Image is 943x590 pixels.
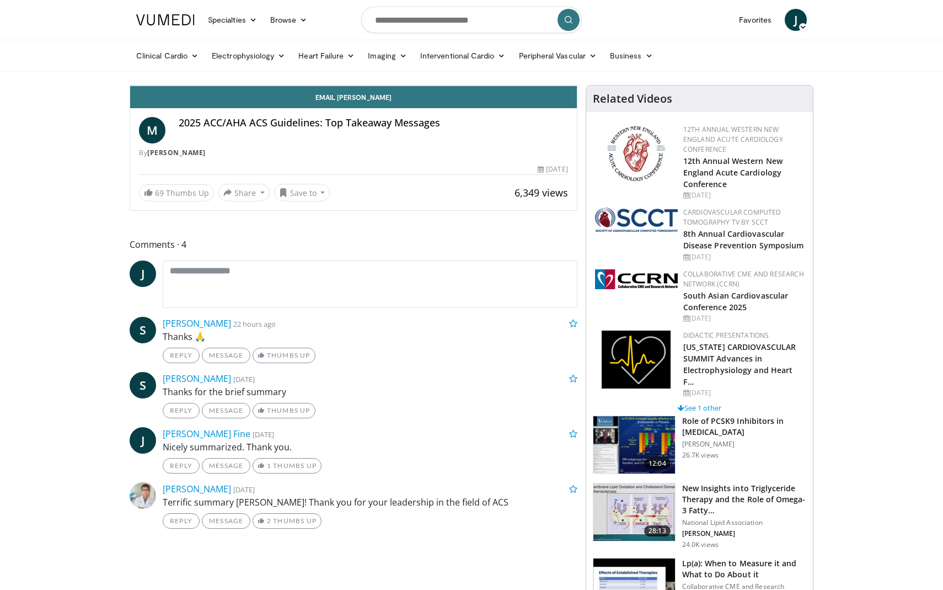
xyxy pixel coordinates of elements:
a: Interventional Cardio [414,45,512,67]
p: [PERSON_NAME] [682,529,806,538]
h3: Lp(a): When to Measure it and What to Do About it [682,558,806,580]
p: [PERSON_NAME] [682,440,806,449]
a: S [130,317,156,343]
a: Thumbs Up [253,348,315,363]
a: Reply [163,348,200,363]
small: [DATE] [233,485,255,495]
a: J [130,261,156,287]
input: Search topics, interventions [361,7,582,33]
p: 24.0K views [682,540,719,549]
a: J [785,9,807,31]
a: Thumbs Up [253,403,315,418]
a: Browse [264,9,314,31]
div: [DATE] [683,252,804,262]
video-js: Video Player [130,86,577,86]
a: 8th Annual Cardiovascular Disease Prevention Symposium [683,228,804,251]
span: 1 [267,461,271,470]
a: [PERSON_NAME] [163,373,231,385]
small: 22 hours ago [233,319,276,329]
h3: New Insights into Triglyceride Therapy and the Role of Omega-3 Fatty… [682,483,806,516]
a: Message [202,513,250,529]
p: Nicely summarized. Thank you. [163,440,577,454]
p: Terrific summary [PERSON_NAME]! Thank you for your leadership in the field of ACS [163,496,577,509]
p: Thanks for the brief summary [163,385,577,398]
img: a04ee3ba-8487-4636-b0fb-5e8d268f3737.png.150x105_q85_autocrop_double_scale_upscale_version-0.2.png [595,269,678,289]
p: 26.7K views [682,451,719,460]
a: Clinical Cardio [130,45,205,67]
a: [PERSON_NAME] [163,317,231,329]
a: M [139,117,165,143]
h4: Related Videos [593,92,672,105]
a: 12th Annual Western New England Acute Cardiology Conference [683,156,783,189]
h3: Role of PCSK9 Inhibitors in [MEDICAL_DATA] [682,416,806,438]
h4: 2025 ACC/AHA ACS Guidelines: Top Takeaway Messages [179,117,568,129]
a: [PERSON_NAME] [163,483,231,495]
div: [DATE] [538,164,567,174]
img: 1860aa7a-ba06-47e3-81a4-3dc728c2b4cf.png.150x105_q85_autocrop_double_scale_upscale_version-0.2.png [602,331,671,389]
span: 69 [155,188,164,198]
a: 12:04 Role of PCSK9 Inhibitors in [MEDICAL_DATA] [PERSON_NAME] 26.7K views [593,416,806,474]
a: Favorites [732,9,778,31]
a: Collaborative CME and Research Network (CCRN) [683,269,804,289]
a: Cardiovascular Computed Tomography TV by SCCT [683,208,781,227]
p: Thanks 🙏 [163,330,577,343]
a: [PERSON_NAME] Fine [163,428,250,440]
img: VuMedi Logo [136,14,195,25]
small: [DATE] [233,374,255,384]
div: [DATE] [683,313,804,323]
div: By [139,148,568,158]
a: Business [603,45,660,67]
div: [DATE] [683,388,804,398]
a: 12th Annual Western New England Acute Cardiology Conference [683,125,783,154]
a: [PERSON_NAME] [147,148,206,157]
button: Save to [274,184,330,201]
span: 12:04 [644,458,671,469]
span: Comments 4 [130,237,577,252]
a: 28:13 New Insights into Triglyceride Therapy and the Role of Omega-3 Fatty… National Lipid Associ... [593,483,806,549]
a: 1 Thumbs Up [253,458,322,474]
a: See 1 other [678,403,721,413]
a: Message [202,348,250,363]
span: 28:13 [644,525,671,536]
small: [DATE] [253,429,274,439]
img: 45ea033d-f728-4586-a1ce-38957b05c09e.150x105_q85_crop-smart_upscale.jpg [593,483,675,541]
a: J [130,427,156,454]
img: 51a70120-4f25-49cc-93a4-67582377e75f.png.150x105_q85_autocrop_double_scale_upscale_version-0.2.png [595,208,678,232]
span: 6,349 views [515,186,568,199]
a: Email [PERSON_NAME] [130,86,577,108]
a: Reply [163,458,200,474]
a: Reply [163,403,200,418]
p: National Lipid Association [682,518,806,527]
a: Specialties [201,9,264,31]
a: [US_STATE] CARDIOVASCULAR SUMMIT Advances in Electrophysiology and Heart F… [683,342,796,387]
a: Message [202,403,250,418]
img: 3346fd73-c5f9-4d1f-bb16-7b1903aae427.150x105_q85_crop-smart_upscale.jpg [593,416,675,474]
a: Reply [163,513,200,529]
img: Avatar [130,482,156,509]
button: Share [218,184,270,201]
a: Imaging [361,45,414,67]
a: Peripheral Vascular [512,45,603,67]
a: South Asian Cardiovascular Conference 2025 [683,290,789,312]
span: 2 [267,517,271,525]
a: Heart Failure [292,45,361,67]
a: 2 Thumbs Up [253,513,322,529]
div: Didactic Presentations [683,331,804,341]
img: 0954f259-7907-4053-a817-32a96463ecc8.png.150x105_q85_autocrop_double_scale_upscale_version-0.2.png [606,125,667,183]
a: S [130,372,156,398]
a: 69 Thumbs Up [139,184,214,201]
a: Message [202,458,250,474]
a: Electrophysiology [205,45,292,67]
div: [DATE] [683,190,804,200]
